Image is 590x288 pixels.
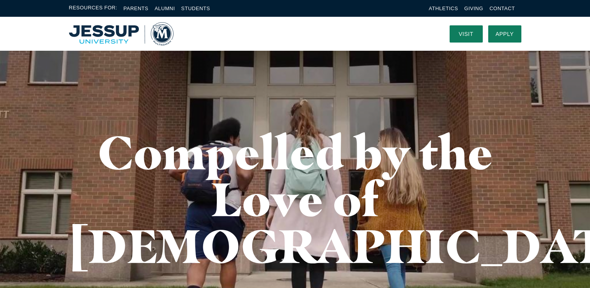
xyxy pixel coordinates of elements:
[450,25,483,43] a: Visit
[69,4,117,13] span: Resources For:
[69,129,521,269] h1: Compelled by the Love of [DEMOGRAPHIC_DATA]
[488,25,521,43] a: Apply
[124,5,149,11] a: Parents
[464,5,484,11] a: Giving
[489,5,515,11] a: Contact
[429,5,458,11] a: Athletics
[69,22,174,46] a: Home
[154,5,175,11] a: Alumni
[181,5,210,11] a: Students
[69,22,174,46] img: Multnomah University Logo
